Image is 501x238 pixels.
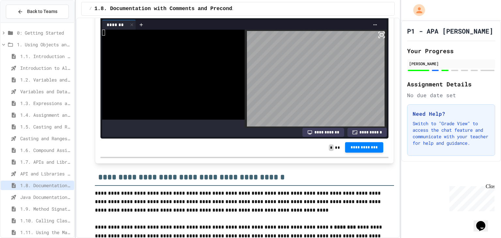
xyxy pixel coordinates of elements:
span: 1.9. Method Signatures [20,205,71,212]
iframe: chat widget [474,212,494,231]
span: 1.2. Variables and Data Types [20,76,71,83]
span: Java Documentation with Comments - Topic 1.8 [20,194,71,201]
div: My Account [406,3,427,18]
span: API and Libraries - Topic 1.7 [20,170,71,177]
div: Chat with us now!Close [3,3,45,41]
h1: P1 - APA [PERSON_NAME] [407,26,493,36]
span: 1.10. Calling Class Methods [20,217,71,224]
span: 1.7. APIs and Libraries [20,158,71,165]
h2: Your Progress [407,46,495,55]
span: 0: Getting Started [17,29,71,36]
div: No due date set [407,91,495,99]
h3: Need Help? [413,110,490,118]
span: 1.6. Compound Assignment Operators [20,147,71,154]
span: Introduction to Algorithms, Programming, and Compilers [20,65,71,71]
div: [PERSON_NAME] [409,61,493,67]
span: Variables and Data Types - Quiz [20,88,71,95]
span: 1.8. Documentation with Comments and Preconditions [94,5,251,13]
button: Back to Teams [6,5,69,19]
h2: Assignment Details [407,80,495,89]
span: 1.4. Assignment and Input [20,112,71,118]
span: Casting and Ranges of variables - Quiz [20,135,71,142]
span: Back to Teams [27,8,57,15]
span: 1. Using Objects and Methods [17,41,71,48]
span: 1.8. Documentation with Comments and Preconditions [20,182,71,189]
span: 1.1. Introduction to Algorithms, Programming, and Compilers [20,53,71,60]
span: / [89,6,92,11]
span: 1.11. Using the Math Class [20,229,71,236]
iframe: chat widget [447,184,494,211]
span: 1.3. Expressions and Output [New] [20,100,71,107]
p: Switch to "Grade View" to access the chat feature and communicate with your teacher for help and ... [413,120,490,146]
span: 1.5. Casting and Ranges of Values [20,123,71,130]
